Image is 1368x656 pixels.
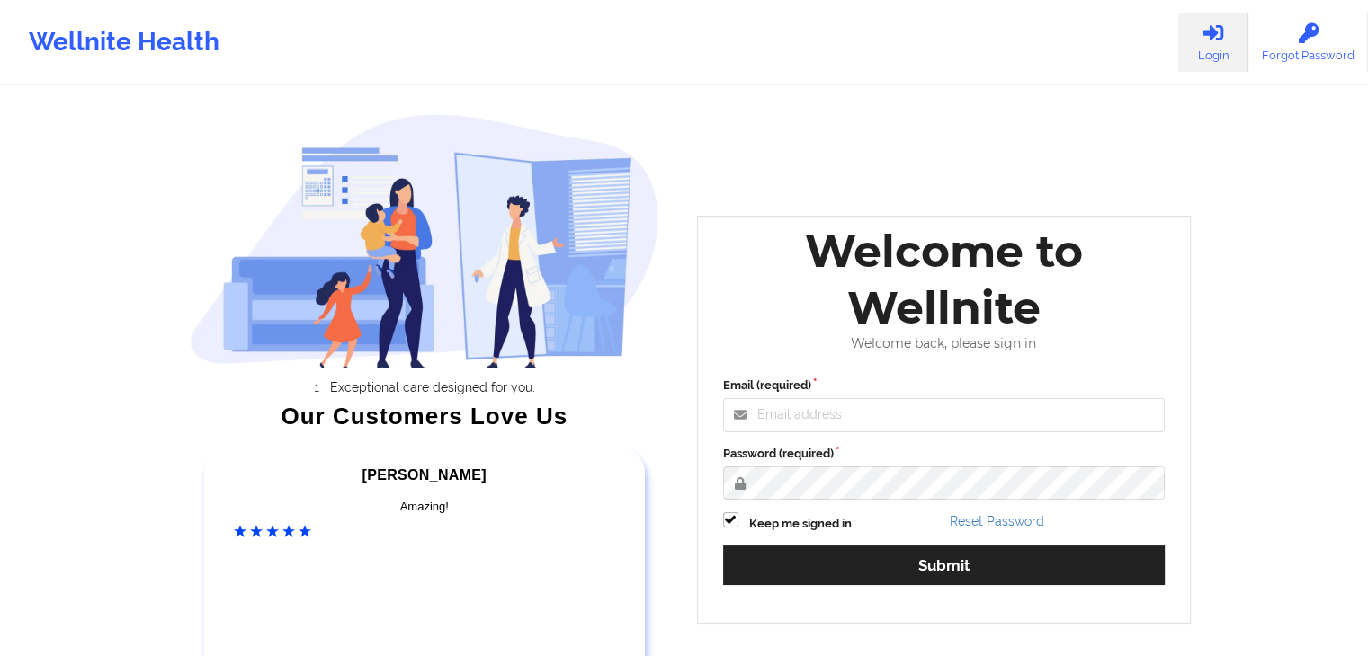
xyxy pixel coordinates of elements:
label: Email (required) [723,377,1166,394]
div: Amazing! [234,498,615,516]
label: Keep me signed in [749,515,852,533]
div: Our Customers Love Us [190,407,659,425]
li: Exceptional care designed for you. [206,380,659,394]
a: Login [1178,13,1248,72]
div: Welcome to Wellnite [711,223,1178,336]
label: Password (required) [723,445,1166,463]
a: Forgot Password [1248,13,1368,72]
button: Submit [723,545,1166,584]
div: Welcome back, please sign in [711,336,1178,351]
input: Email address [723,398,1166,432]
span: [PERSON_NAME] [362,467,487,483]
a: Reset Password [950,514,1044,528]
img: wellnite-auth-hero_200.c722682e.png [190,113,659,368]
